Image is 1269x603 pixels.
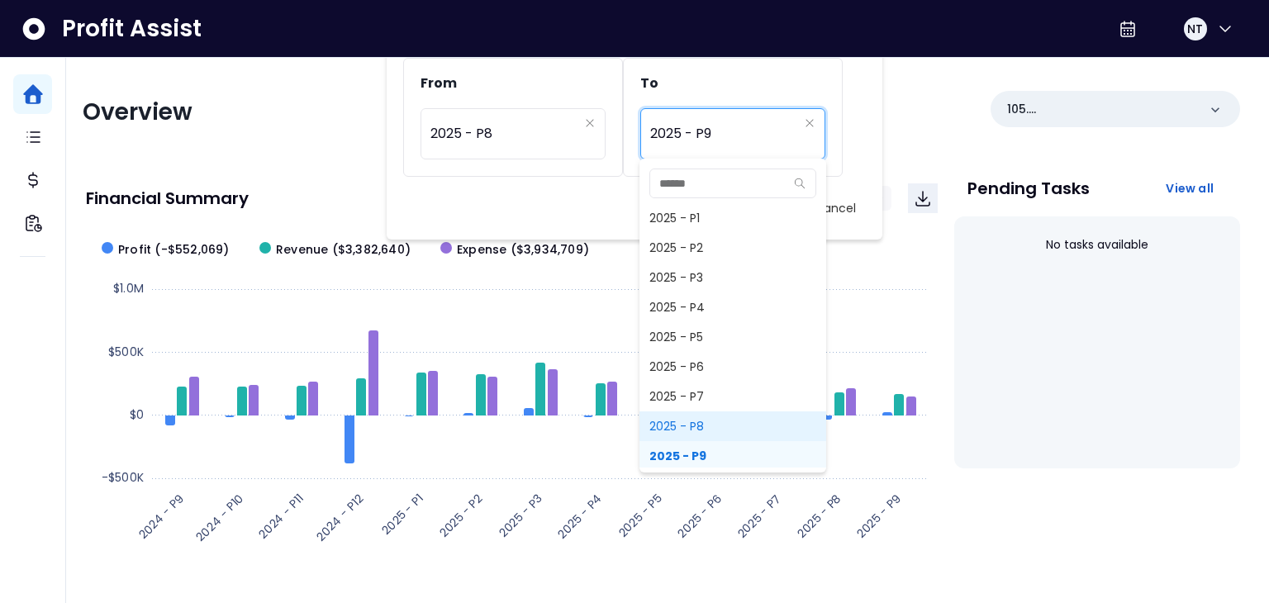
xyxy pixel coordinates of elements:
[639,263,826,292] span: 2025 - P3
[639,411,826,441] span: 2025 - P8
[639,292,826,322] span: 2025 - P4
[805,193,866,223] button: Cancel
[639,382,826,411] span: 2025 - P7
[585,115,595,131] button: Clear
[62,14,202,44] span: Profit Assist
[430,115,578,153] span: 2025 - P8
[639,352,826,382] span: 2025 - P6
[585,118,595,128] svg: close
[639,322,826,352] span: 2025 - P5
[650,115,798,153] span: 2025 - P9
[805,115,815,131] button: Clear
[1187,21,1203,37] span: NT
[794,178,806,189] svg: search
[421,74,457,93] span: From
[639,233,826,263] span: 2025 - P2
[640,74,658,93] span: To
[639,203,826,233] span: 2025 - P1
[805,118,815,128] svg: close
[639,441,826,471] span: 2025 - P9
